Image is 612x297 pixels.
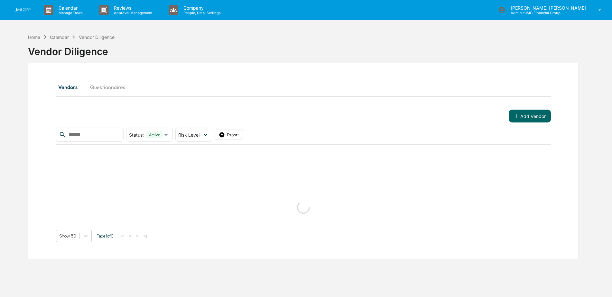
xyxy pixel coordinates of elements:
[28,40,579,57] div: Vendor Diligence
[53,5,86,11] p: Calendar
[79,34,115,40] div: Vendor Diligence
[141,233,149,239] button: >|
[109,11,156,15] p: Approval Management
[505,11,565,15] p: Admin • JMG Financial Group, Ltd.
[178,5,224,11] p: Company
[129,132,144,138] span: Status :
[178,132,199,138] span: Risk Level
[109,5,156,11] p: Reviews
[56,79,85,95] button: Vendors
[178,11,224,15] p: People, Data, Settings
[127,233,133,239] button: <
[146,131,163,139] div: Active
[15,8,31,12] img: logo
[509,110,551,122] button: Add Vendor
[50,34,69,40] div: Calendar
[85,79,130,95] button: Questionnaires
[118,233,126,239] button: |<
[134,233,141,239] button: >
[215,130,243,140] button: Export
[505,5,589,11] p: [PERSON_NAME] [PERSON_NAME]
[28,34,40,40] div: Home
[97,233,114,239] span: Page 1 of 0
[53,11,86,15] p: Manage Tasks
[56,79,551,95] div: secondary tabs example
